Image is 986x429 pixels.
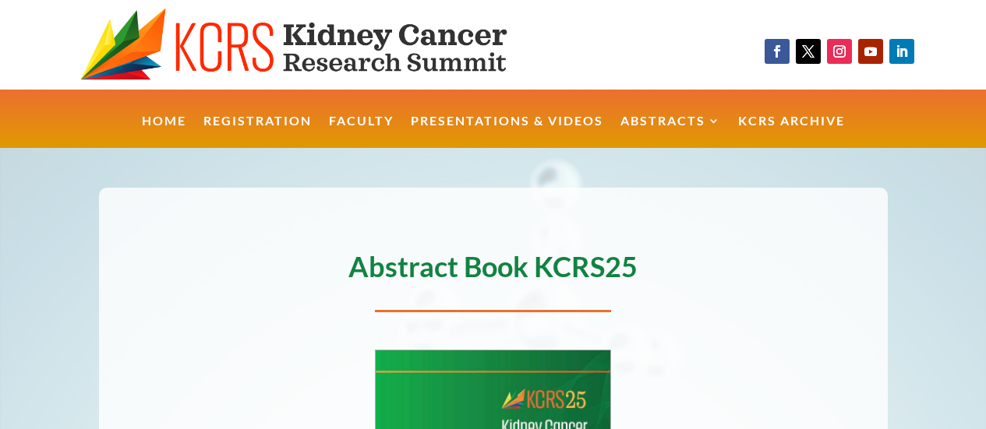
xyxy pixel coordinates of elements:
[889,39,914,64] a: Follow on LinkedIn
[80,8,560,82] img: KCRS generic logo wide
[203,115,312,149] a: Registration
[858,39,883,64] a: Follow on Youtube
[142,115,186,149] a: Home
[620,115,721,149] a: Abstracts
[796,39,821,64] a: Follow on X
[738,115,845,149] a: KCRS Archive
[765,39,790,64] a: Follow on Facebook
[411,115,603,149] a: Presentations & Videos
[827,39,852,64] a: Follow on Instagram
[329,115,394,149] a: Faculty
[99,252,888,288] h1: Abstract Book KCRS25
